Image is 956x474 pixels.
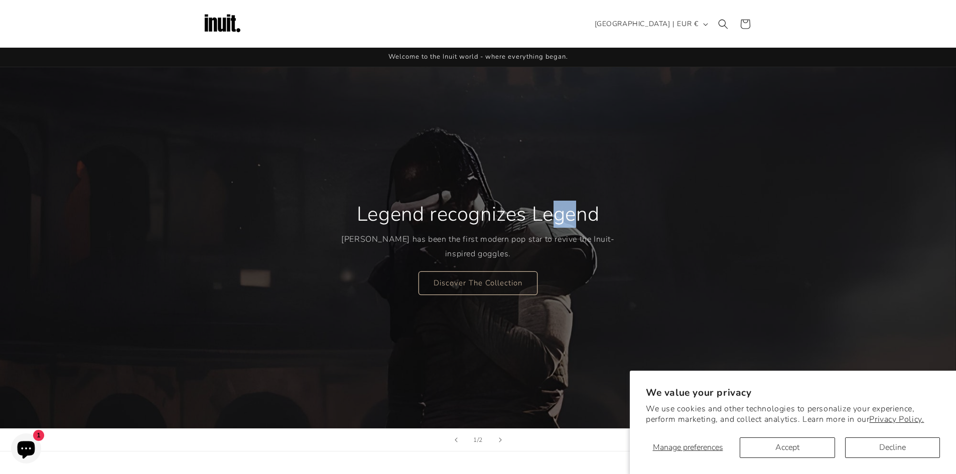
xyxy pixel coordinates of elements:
[646,437,730,458] button: Manage preferences
[653,442,723,453] span: Manage preferences
[473,435,477,445] span: 1
[477,435,479,445] span: /
[712,13,734,35] summary: Search
[479,435,483,445] span: 2
[8,433,44,466] inbox-online-store-chat: Shopify online store chat
[357,201,599,227] h2: Legend recognizes Legend
[202,48,754,67] div: Announcement
[845,437,940,458] button: Decline
[869,414,924,425] a: Privacy Policy.
[589,15,712,34] button: [GEOGRAPHIC_DATA] | EUR €
[646,387,940,399] h2: We value your privacy
[341,232,615,261] p: [PERSON_NAME] has been the first modern pop star to revive the Inuit-inspired goggles.
[489,429,511,451] button: Next slide
[646,404,940,425] p: We use cookies and other technologies to personalize your experience, perform marketing, and coll...
[202,4,242,44] img: Inuit Logo
[595,19,699,29] span: [GEOGRAPHIC_DATA] | EUR €
[419,271,537,294] a: Discover The Collection
[445,429,467,451] button: Previous slide
[388,52,568,61] span: Welcome to the Inuit world - where everything began.
[740,437,835,458] button: Accept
